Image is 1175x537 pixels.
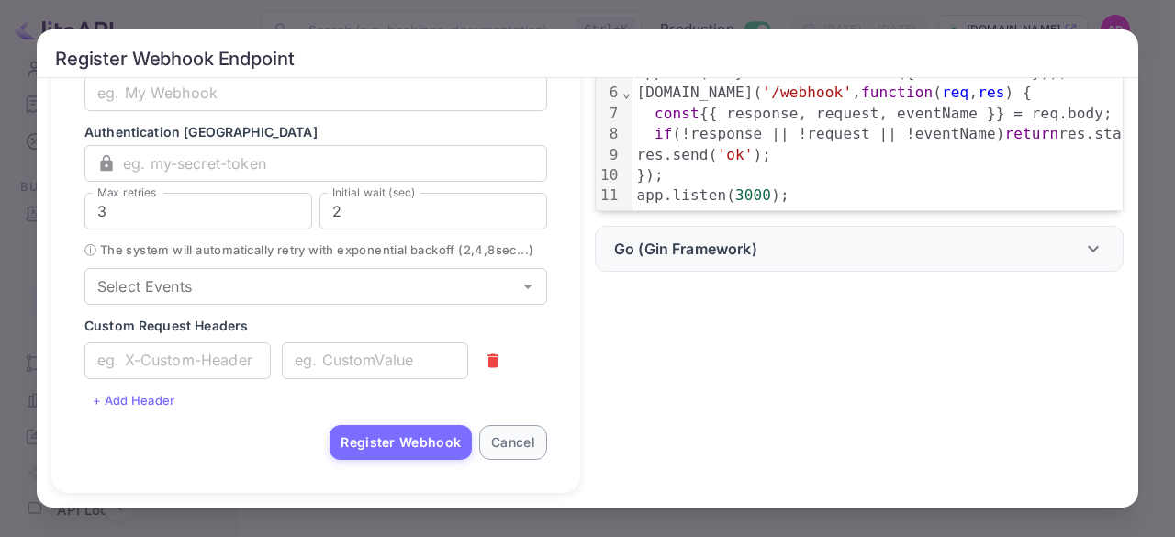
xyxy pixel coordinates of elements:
span: return [1005,125,1059,142]
span: Fold line [621,84,632,101]
label: Initial wait (sec) [332,185,416,200]
input: eg. CustomValue [282,342,468,379]
p: Custom Request Headers [84,316,547,335]
p: Go (Gin Framework) [614,238,757,260]
span: '/webhook' [762,84,852,101]
input: Choose event types... [90,274,511,299]
div: 9 [596,145,621,165]
div: 10 [596,165,621,185]
span: true [996,63,1032,81]
button: + Add Header [84,386,184,414]
div: 11 [596,185,621,206]
span: 3000 [735,186,771,204]
div: Go (Gin Framework) [595,226,1124,272]
span: 'ok' [717,146,753,163]
span: if [655,125,673,142]
h2: Register Webhook Endpoint [37,29,1138,78]
button: Register Webhook [330,425,472,460]
div: 8 [596,124,621,144]
input: eg. my-secret-token [123,145,547,182]
input: eg. X-Custom-Header [84,342,271,379]
label: Max retries [97,185,156,200]
button: Open [515,274,541,299]
p: Authentication [GEOGRAPHIC_DATA] [84,122,547,141]
span: function [861,84,933,101]
button: Cancel [479,425,547,460]
input: eg. My Webhook [84,74,547,111]
span: res [978,84,1004,101]
span: req [942,84,968,101]
span: ⓘ The system will automatically retry with exponential backoff ( 2 , 4 , 8 sec...) [84,241,547,261]
span: extended [915,63,987,81]
div: 7 [596,104,621,124]
span: const [655,105,699,122]
div: 6 [596,83,621,103]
